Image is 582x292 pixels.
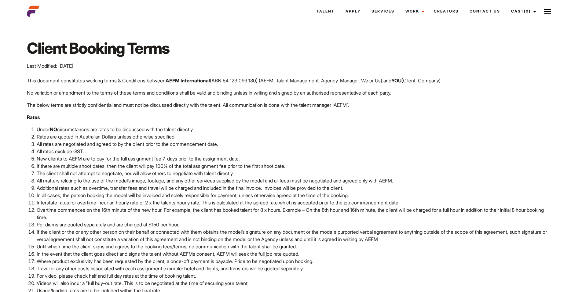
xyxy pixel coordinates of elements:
[401,78,442,84] span: (Client, Company).
[37,192,349,198] span: In all cases, the person booking the model will be invoiced and solely responsible for payment, u...
[340,3,366,20] a: Apply
[37,163,285,169] span: If there are multiple shoot dates, then the client will pay 100% of the total assignment fee prio...
[37,207,544,220] span: Overtime commences on the 16th minute of the new hour. For example, the client has booked talent ...
[544,8,551,15] img: Burger icon
[37,280,249,286] span: Videos will also incur a “full buy-out rate. This is to be negotiated at the time of securing you...
[37,222,179,228] span: Per diems are quoted separately and are charged at $150 per hour.
[311,3,340,20] a: Talent
[37,156,240,162] span: New clients to AEFM are to pay for the full assignment fee 7-days prior to the assignment date.
[37,178,393,184] span: All matters relating to the use of the model’s image, footage, and any other services supplied by...
[37,251,299,257] span: In the event that the client goes direct and signs the talent without AEFMs consent, AEFM will se...
[400,3,428,20] a: Work
[37,141,218,147] span: All rates are negotiated and agreed to by the client prior to the commencement date.
[37,126,50,132] span: Under
[37,170,234,176] span: The client shall not attempt to negotiate, nor will allow others to negotiate with talent directly.
[37,229,547,242] span: If the client or the or any other person on their behalf or connected with them obtains the model...
[27,62,555,70] p: Last Modified: [DATE]
[37,134,176,140] span: Rates are quoted in Australian Dollars unless otherwise specified.
[166,78,210,84] b: AEFM International
[27,90,391,96] span: No variation or amendment to the terms of these terms and conditions shall be valid and binding u...
[210,78,391,84] span: (ABN 54 123 099 180) (AEFM, Talent Management, Agency, Manager, We or Us) and
[37,185,343,191] span: Additional rates such as overtime, transfer fees and travel will be charged and included in the f...
[391,78,401,84] b: YOU
[524,9,531,13] span: (0)
[27,5,39,17] img: cropped-aefm-brand-fav-22-square.png
[27,78,166,84] span: This document constitutes working terms & Conditions between
[37,273,196,279] span: For video, please check half and full day rates at the time of booking talent.
[37,243,297,250] span: Until which time the client signs and agrees to the booking fees/terms, no communication with the...
[37,258,313,264] span: Where product exclusivity has been requested by the client, a once-off payment is payable. Price ...
[37,265,304,272] span: Travel or any other costs associated with each assignment example: hotel and flights, and transfe...
[27,39,555,57] h1: Client Booking Terms
[37,148,84,154] span: All rates exclude GST.
[428,3,464,20] a: Creators
[57,126,194,132] span: circumstances are rates to be discussed with the talent directly.
[50,126,57,132] b: NO
[506,3,540,20] a: Cast(0)
[464,3,506,20] a: Contact Us
[37,200,400,206] span: Interstate rates for overtime incur an hourly rate of 2 x the talents hourly rate. This is calcul...
[27,102,349,108] span: The below terms are strictly confidential and must not be discussed directly with the talent. All...
[366,3,400,20] a: Services
[27,114,40,120] b: Rates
